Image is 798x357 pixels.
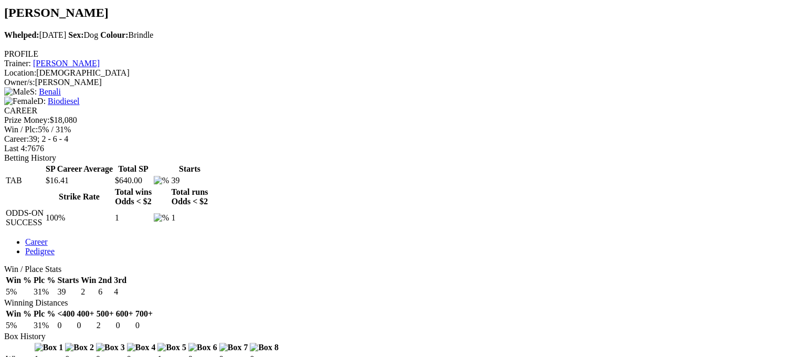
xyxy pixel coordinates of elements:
[4,87,37,96] span: S:
[115,320,134,331] td: 0
[4,97,46,106] span: D:
[188,343,217,352] img: Box 6
[77,320,95,331] td: 0
[219,343,248,352] img: Box 7
[154,176,169,185] img: %
[4,134,794,144] div: 39; 2 - 6 - 4
[5,208,44,228] td: ODDS-ON SUCCESS
[33,275,56,286] th: Plc %
[25,247,55,256] a: Pedigree
[4,78,35,87] span: Owner/s:
[4,134,29,143] span: Career:
[80,275,97,286] th: Win
[171,164,208,174] th: Starts
[65,343,94,352] img: Box 2
[4,68,794,78] div: [DEMOGRAPHIC_DATA]
[45,187,113,207] th: Strike Rate
[113,275,127,286] th: 3rd
[154,213,169,223] img: %
[5,287,32,297] td: 5%
[115,309,134,319] th: 600+
[57,287,79,297] td: 39
[157,343,186,352] img: Box 5
[4,115,794,125] div: $18,080
[4,97,37,106] img: Female
[80,287,97,297] td: 2
[57,275,79,286] th: Starts
[48,97,79,106] a: Biodiesel
[4,87,30,97] img: Male
[114,187,152,207] th: Total wins Odds < $2
[4,144,27,153] span: Last 4:
[4,125,794,134] div: 5% / 31%
[4,298,794,308] div: Winning Distances
[33,59,100,68] a: [PERSON_NAME]
[68,30,98,39] span: Dog
[135,309,153,319] th: 700+
[4,125,38,134] span: Win / Plc:
[5,175,44,186] td: TAB
[4,144,794,153] div: 7676
[100,30,128,39] b: Colour:
[68,30,83,39] b: Sex:
[77,309,95,319] th: 400+
[4,78,794,87] div: [PERSON_NAME]
[98,287,112,297] td: 6
[33,309,56,319] th: Plc %
[4,59,31,68] span: Trainer:
[33,287,56,297] td: 31%
[127,343,156,352] img: Box 4
[5,320,32,331] td: 5%
[135,320,153,331] td: 0
[33,320,56,331] td: 31%
[96,320,114,331] td: 2
[39,87,61,96] a: Benali
[4,49,794,59] div: PROFILE
[45,175,113,186] td: $16.41
[4,68,36,77] span: Location:
[96,343,125,352] img: Box 3
[171,187,208,207] th: Total runs Odds < $2
[114,208,152,228] td: 1
[98,275,112,286] th: 2nd
[4,115,50,124] span: Prize Money:
[57,320,75,331] td: 0
[4,153,794,163] div: Betting History
[4,30,66,39] span: [DATE]
[35,343,63,352] img: Box 1
[5,275,32,286] th: Win %
[4,30,39,39] b: Whelped:
[25,237,48,246] a: Career
[96,309,114,319] th: 500+
[171,175,208,186] td: 39
[250,343,279,352] img: Box 8
[113,287,127,297] td: 4
[4,6,794,20] h2: [PERSON_NAME]
[4,265,794,274] div: Win / Place Stats
[4,332,794,341] div: Box History
[114,175,152,186] td: $640.00
[5,309,32,319] th: Win %
[45,208,113,228] td: 100%
[171,208,208,228] td: 1
[57,309,75,319] th: <400
[45,164,113,174] th: SP Career Average
[100,30,153,39] span: Brindle
[114,164,152,174] th: Total SP
[4,106,794,115] div: CAREER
